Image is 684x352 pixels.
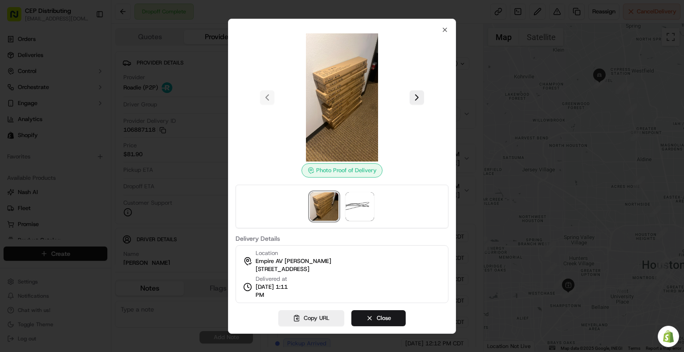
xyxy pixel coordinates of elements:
[346,192,374,221] img: signature_proof_of_delivery image
[351,310,406,326] button: Close
[256,257,331,265] span: Empire AV [PERSON_NAME]
[236,235,448,242] label: Delivery Details
[256,265,309,273] span: [STREET_ADDRESS]
[256,249,278,257] span: Location
[256,275,297,283] span: Delivered at
[278,310,344,326] button: Copy URL
[310,192,338,221] img: photo_proof_of_delivery image
[278,33,406,162] img: photo_proof_of_delivery image
[256,283,297,299] span: [DATE] 1:11 PM
[301,163,383,178] div: Photo Proof of Delivery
